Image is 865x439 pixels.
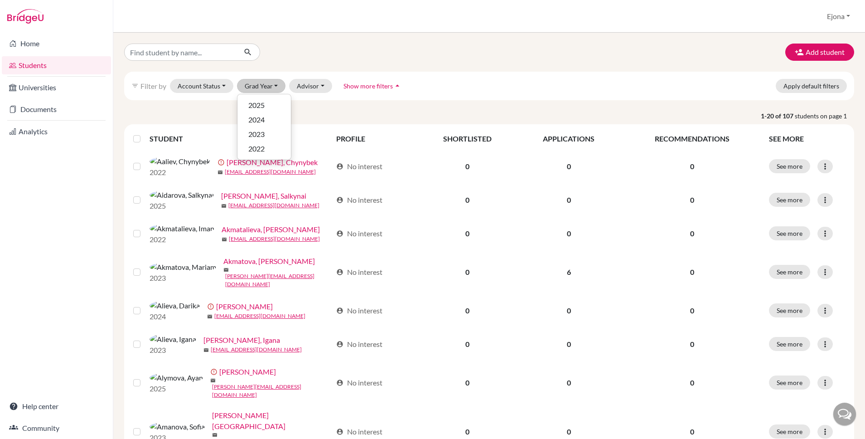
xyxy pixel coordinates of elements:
img: Alymova, Ayan [150,372,203,383]
button: 2024 [237,112,291,127]
span: account_circle [336,341,343,348]
a: [PERSON_NAME][EMAIL_ADDRESS][DOMAIN_NAME] [225,272,332,288]
th: SHORTLISTED [418,128,517,150]
span: mail [217,170,223,175]
span: students on page 1 [795,111,854,121]
p: 2022 [150,167,210,178]
button: Ejona [823,8,854,25]
p: 0 [626,195,758,205]
button: See more [769,424,810,439]
button: See more [769,337,810,351]
button: 2023 [237,127,291,141]
button: Account Status [170,79,233,93]
div: No interest [336,305,382,316]
button: See more [769,159,810,173]
span: mail [210,378,216,383]
img: Bridge-U [7,9,43,24]
a: [PERSON_NAME] [216,301,273,312]
a: Akmatova, [PERSON_NAME] [223,256,315,267]
td: 0 [418,150,517,183]
span: mail [207,314,213,319]
span: error_outline [210,368,219,376]
i: filter_list [131,82,139,89]
a: [PERSON_NAME], Salkynai [221,190,306,201]
a: [EMAIL_ADDRESS][DOMAIN_NAME] [228,201,319,210]
button: Add student [785,44,854,61]
a: Universities [2,78,111,97]
td: 0 [517,361,621,405]
a: Akmatalieva, [PERSON_NAME] [222,224,320,235]
div: No interest [336,161,382,172]
th: PROFILE [331,128,418,150]
span: mail [221,203,227,209]
img: Aidarova, Salkynai [150,190,214,200]
input: Find student by name... [124,44,237,61]
p: 0 [626,426,758,437]
td: 0 [418,183,517,217]
a: [PERSON_NAME][EMAIL_ADDRESS][DOMAIN_NAME] [212,383,332,399]
a: Students [2,56,111,74]
img: Alieva, Darika [150,300,200,311]
span: account_circle [336,196,343,204]
p: 2025 [150,383,203,394]
a: [PERSON_NAME], Igana [203,335,280,346]
th: STUDENT [150,128,331,150]
a: [PERSON_NAME][GEOGRAPHIC_DATA] [212,410,332,432]
button: 2022 [237,141,291,156]
strong: 1-20 of 107 [761,111,795,121]
a: [EMAIL_ADDRESS][DOMAIN_NAME] [211,346,302,354]
a: Home [2,34,111,53]
img: Akmatalieva, Iman [150,223,214,234]
td: 6 [517,250,621,294]
p: 2023 [150,273,216,283]
p: 0 [626,267,758,278]
span: Filter by [140,82,166,90]
button: See more [769,193,810,207]
td: 0 [517,294,621,327]
span: mail [212,432,217,438]
p: 2025 [150,200,214,211]
img: Aaliev, Chynybek [150,156,210,167]
img: Akmatova, Mariam [150,262,216,273]
button: Show more filtersarrow_drop_up [336,79,410,93]
a: [EMAIL_ADDRESS][DOMAIN_NAME] [229,235,320,243]
td: 0 [418,294,517,327]
div: No interest [336,228,382,239]
a: [PERSON_NAME] [219,366,276,377]
div: No interest [336,195,382,205]
button: See more [769,265,810,279]
div: Grad Year [237,94,291,160]
td: 0 [418,250,517,294]
i: arrow_drop_up [393,81,402,90]
span: account_circle [336,428,343,435]
td: 0 [517,150,621,183]
p: 0 [626,228,758,239]
a: [EMAIL_ADDRESS][DOMAIN_NAME] [225,168,316,176]
td: 0 [418,327,517,361]
button: See more [769,226,810,240]
th: SEE MORE [764,128,851,150]
span: account_circle [336,307,343,314]
span: 2024 [248,114,265,125]
div: No interest [336,426,382,437]
a: Help center [2,397,111,415]
button: See more [769,303,810,317]
span: mail [223,267,229,273]
p: 0 [626,339,758,350]
td: 0 [418,361,517,405]
span: account_circle [336,230,343,237]
p: 2023 [150,345,196,356]
p: 0 [626,377,758,388]
td: 0 [418,217,517,250]
a: Community [2,419,111,437]
span: 2023 [248,129,265,140]
button: Grad Year [237,79,286,93]
img: Alieva, Igana [150,334,196,345]
p: 2022 [150,234,214,245]
span: error_outline [217,159,227,166]
span: error_outline [207,303,216,310]
a: Documents [2,100,111,118]
span: Show more filters [343,82,393,90]
th: APPLICATIONS [517,128,621,150]
div: No interest [336,339,382,350]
